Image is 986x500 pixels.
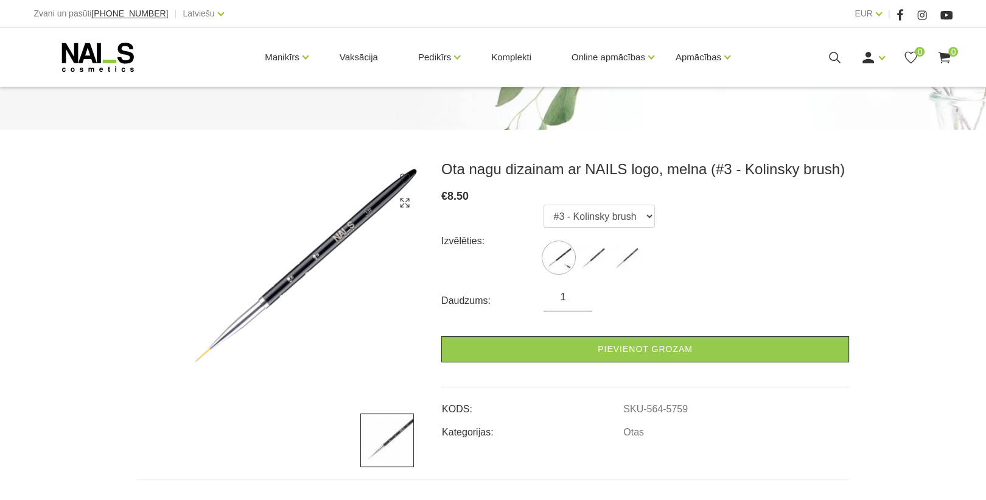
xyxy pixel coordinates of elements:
a: Otas [623,427,644,438]
a: EUR [855,6,873,21]
span: € [441,190,447,202]
span: 8.50 [447,190,469,202]
div: Daudzums: [441,291,544,311]
a: Vaksācija [330,28,388,86]
td: Kategorijas: [441,417,623,440]
img: Ota nagu dizainam ar NAILS logo, melna [137,160,423,395]
img: ... [577,242,607,273]
a: Manikīrs [265,33,299,82]
span: | [888,6,890,21]
a: Apmācības [676,33,721,82]
a: SKU-564-5759 [623,404,688,415]
img: ... [360,414,414,467]
td: KODS: [441,393,623,417]
a: Latviešu [183,6,214,21]
a: 0 [937,50,952,65]
a: 0 [903,50,918,65]
a: Online apmācības [572,33,645,82]
a: Pievienot grozam [441,336,849,362]
span: | [174,6,177,21]
div: Izvēlēties: [441,231,544,251]
img: ... [544,242,574,273]
div: Zvani un pasūti [34,6,169,21]
span: 0 [915,47,925,57]
span: 0 [948,47,958,57]
h3: Ota nagu dizainam ar NAILS logo, melna (#3 - Kolinsky brush) [441,160,849,178]
a: [PHONE_NUMBER] [91,9,168,18]
a: Pedikīrs [418,33,451,82]
a: Komplekti [481,28,541,86]
img: ... [610,242,641,273]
